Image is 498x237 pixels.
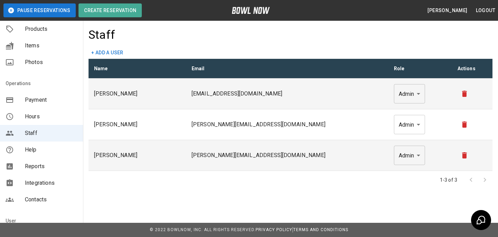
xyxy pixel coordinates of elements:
[94,90,181,98] p: [PERSON_NAME]
[473,4,498,17] button: Logout
[79,3,142,17] button: Create Reservation
[192,90,383,98] p: [EMAIL_ADDRESS][DOMAIN_NAME]
[394,84,425,103] div: Admin
[25,42,77,50] span: Items
[25,129,77,137] span: Staff
[394,146,425,165] div: Admin
[458,148,471,162] button: remove
[89,46,126,59] button: + Add a user
[425,4,470,17] button: [PERSON_NAME]
[25,195,77,204] span: Contacts
[186,59,388,79] th: Email
[394,115,425,134] div: Admin
[89,59,186,79] th: Name
[25,146,77,154] span: Help
[25,112,77,121] span: Hours
[192,120,383,129] p: [PERSON_NAME][EMAIL_ADDRESS][DOMAIN_NAME]
[458,118,471,131] button: remove
[89,59,492,171] table: sticky table
[388,59,452,79] th: Role
[25,96,77,104] span: Payment
[25,162,77,171] span: Reports
[3,3,76,17] button: Pause Reservations
[94,120,181,129] p: [PERSON_NAME]
[150,227,256,232] span: © 2022 BowlNow, Inc. All Rights Reserved.
[256,227,292,232] a: Privacy Policy
[192,151,383,159] p: [PERSON_NAME][EMAIL_ADDRESS][DOMAIN_NAME]
[232,7,270,14] img: logo
[89,28,115,42] h4: Staff
[25,179,77,187] span: Integrations
[94,151,181,159] p: [PERSON_NAME]
[293,227,348,232] a: Terms and Conditions
[452,59,492,79] th: Actions
[458,87,471,101] button: remove
[440,176,457,183] p: 1-3 of 3
[25,58,77,66] span: Photos
[25,25,77,33] span: Products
